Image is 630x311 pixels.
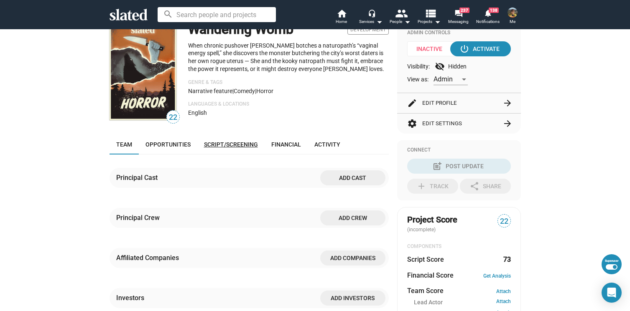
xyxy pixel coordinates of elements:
span: Messaging [448,17,469,27]
span: 22 [167,112,179,123]
div: Open Intercom Messenger [602,283,622,303]
button: People [385,8,415,27]
span: Projects [418,17,441,27]
a: Financial [265,134,308,154]
p: Languages & Locations [188,101,389,108]
div: COMPONENTS [407,243,511,250]
mat-icon: visibility_off [435,61,445,71]
div: People [390,17,411,27]
div: Post Update [434,159,484,174]
button: Edit Profile [407,93,511,113]
mat-icon: add [416,181,426,191]
dt: Financial Score [407,271,454,280]
span: 237 [459,8,469,13]
div: Share [469,179,501,194]
mat-icon: settings [407,119,417,129]
img: Chandler Freelander [508,8,518,18]
button: Chandler FreelanderMe [502,6,523,28]
mat-icon: arrow_drop_down [402,17,412,27]
mat-icon: arrow_drop_down [432,17,442,27]
span: Narrative feature [188,88,232,94]
mat-icon: arrow_drop_down [374,17,384,27]
mat-icon: edit [407,98,417,108]
input: Search people and projects [158,7,276,22]
span: Team [116,141,132,148]
button: Add investors [320,291,385,306]
span: Me [510,17,515,27]
span: (incomplete) [407,227,437,233]
button: Track [407,179,458,194]
span: Lead Actor [414,298,443,306]
span: Admin [434,75,453,83]
p: Genre & Tags [188,79,389,86]
span: Add companies [327,250,379,265]
a: Script/Screening [197,134,265,154]
div: Connect [407,147,511,154]
button: Activate [450,41,511,56]
img: Wandering Womb [110,21,176,120]
span: Add cast [327,170,379,185]
button: Share [460,179,511,194]
mat-icon: headset_mic [368,9,375,17]
span: Script/Screening [204,141,258,148]
mat-icon: view_list [424,7,436,19]
span: View as: [407,76,429,83]
dd: 73 [503,255,511,264]
div: Services [359,17,383,27]
div: Principal Cast [116,173,161,182]
dt: Team Score [407,286,444,295]
a: Opportunities [139,134,197,154]
div: Visibility: Hidden [407,61,511,71]
div: Track [416,179,449,194]
span: | [232,88,234,94]
mat-icon: power_settings_new [459,44,469,54]
mat-icon: notifications [484,9,492,17]
div: Principal Crew [116,213,163,222]
mat-icon: share [469,181,480,191]
span: 138 [489,8,499,13]
span: Activity [314,141,340,148]
div: Investors [116,293,148,302]
div: Admin Controls [407,30,511,36]
span: Add investors [327,291,379,306]
mat-icon: post_add [432,161,442,171]
p: When chronic pushover [PERSON_NAME] botches a naturopath’s “vaginal energy spell,” she discovers ... [188,42,389,73]
span: | [255,88,256,94]
button: Add companies [320,250,385,265]
mat-icon: arrow_forward [502,119,513,129]
span: Financial [271,141,301,148]
button: Post Update [407,159,511,174]
span: Horror [256,88,273,94]
button: Edit Settings [407,114,511,134]
a: Attach [496,288,511,294]
mat-icon: home [337,8,347,18]
button: Superuser [602,254,622,274]
span: Add crew [327,210,379,225]
span: Opportunities [145,141,191,148]
a: 237Messaging [444,8,473,27]
a: Team [110,134,139,154]
div: Activate [461,41,500,56]
div: Affiliated Companies [116,253,182,262]
a: Home [327,8,356,27]
button: Add cast [320,170,385,185]
mat-icon: forum [454,9,462,17]
span: Inactive [407,41,458,56]
button: Services [356,8,385,27]
a: Get Analysis [483,273,511,279]
span: Development [347,25,389,35]
dt: Script Score [407,255,444,264]
button: Add crew [320,210,385,225]
mat-icon: people [395,7,407,19]
button: Projects [415,8,444,27]
div: Superuser [605,259,618,263]
span: Notifications [476,17,500,27]
span: Home [336,17,347,27]
mat-icon: arrow_forward [502,98,513,108]
a: Attach [496,298,511,306]
a: Activity [308,134,347,154]
a: 138Notifications [473,8,502,27]
h1: Wandering Womb [188,20,293,38]
span: 22 [498,216,510,227]
span: English [188,109,207,116]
